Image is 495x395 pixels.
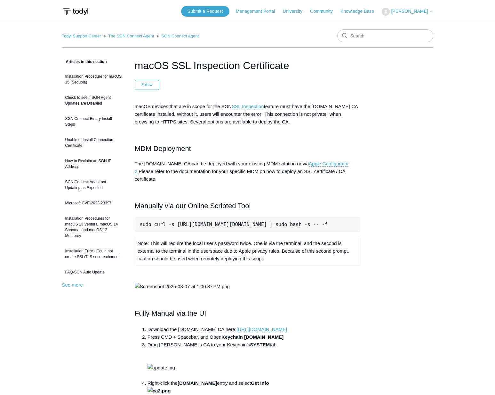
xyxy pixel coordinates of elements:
[382,8,433,16] button: [PERSON_NAME]
[148,387,171,395] img: ca2.png
[108,34,154,38] a: The SGN Connect Agent
[62,134,125,152] a: Unable to Install Connection Certificate
[221,334,283,340] strong: Keychain [DOMAIN_NAME]
[135,143,361,154] h2: MDM Deployment
[135,283,230,290] img: Screenshot 2025-03-07 at 1.00.37 PM.png
[135,200,361,211] h2: Manually via our Online Scripted Tool
[148,326,361,333] li: Download the [DOMAIN_NAME] CA here:
[135,80,159,90] button: Follow Article
[102,34,155,38] li: The SGN Connect Agent
[62,59,107,64] span: Articles in this section
[62,197,125,209] a: Microsoft CVE-2023-23397
[236,327,287,332] a: [URL][DOMAIN_NAME]
[62,70,125,88] a: Installation Procedure for macOS 15 (Sequoia)
[62,212,125,242] a: Installation Procedures for macOS 13 Ventura, macOS 14 Sonoma, and macOS 12 Monterey
[148,341,361,379] li: Drag [PERSON_NAME]'s CA to your Keychain's tab.
[62,113,125,130] a: SGN Connect Binary Install Steps
[178,380,217,386] strong: [DOMAIN_NAME]
[135,161,349,174] a: Apple Configurator 2.
[62,282,83,288] a: See more
[62,266,125,278] a: FAQ-SGN Auto Update
[148,333,361,341] li: Press CMD + Spacebar, and Open
[62,91,125,109] a: Check to see if SGN Agent Updates are Disabled
[181,6,229,17] a: Submit a Request
[135,58,361,73] h1: macOS SSL Inspection Certificate
[340,8,380,15] a: Knowledge Base
[62,34,101,38] a: Todyl Support Center
[62,176,125,194] a: SGN Connect Agent not Updating as Expected
[135,237,360,265] td: Note: This will require the local user's password twice. One is via the terminal, and the second ...
[155,34,199,38] li: SGN Connect Agent
[135,160,361,183] p: The [DOMAIN_NAME] CA can be deployed with your existing MDM solution or via Please refer to the d...
[135,217,361,232] pre: sudo curl -s [URL][DOMAIN_NAME][DOMAIN_NAME] | sudo bash -s -- -f
[62,155,125,173] a: How to Reclaim an SGN IP Address
[310,8,339,15] a: Community
[148,364,175,372] img: update.jpg
[337,29,433,42] input: Search
[232,104,264,109] a: SSL Inspection
[161,34,199,38] a: SGN Connect Agent
[62,245,125,263] a: Installation Error - Could not create SSL/TLS secure channel
[135,103,361,126] p: macOS devices that are in scope for the SGN feature must have the [DOMAIN_NAME] CA certificate in...
[135,308,361,319] h2: Fully Manual via the UI
[250,342,270,347] strong: SYSTEM
[148,380,269,393] strong: Get Info
[236,8,281,15] a: Management Portal
[391,9,428,14] span: [PERSON_NAME]
[283,8,308,15] a: University
[148,379,361,395] li: Right-click the entry and select
[62,6,89,18] img: Todyl Support Center Help Center home page
[62,34,102,38] li: Todyl Support Center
